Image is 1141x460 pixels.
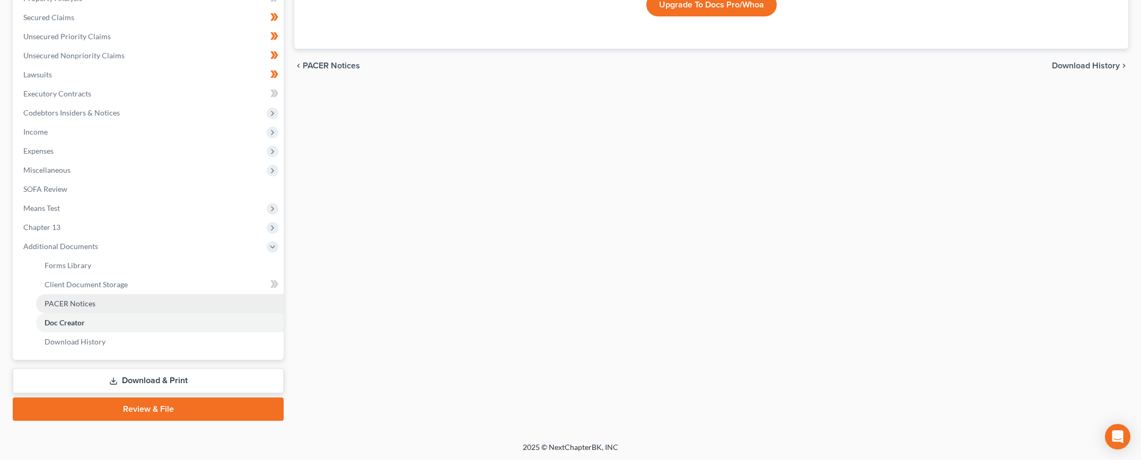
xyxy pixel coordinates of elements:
[36,313,284,332] a: Doc Creator
[45,299,95,308] span: PACER Notices
[45,261,91,270] span: Forms Library
[303,61,360,70] span: PACER Notices
[45,280,128,289] span: Client Document Storage
[15,180,284,199] a: SOFA Review
[23,89,91,98] span: Executory Contracts
[15,84,284,103] a: Executory Contracts
[15,46,284,65] a: Unsecured Nonpriority Claims
[23,165,71,174] span: Miscellaneous
[23,223,60,232] span: Chapter 13
[15,27,284,46] a: Unsecured Priority Claims
[1105,424,1130,449] div: Open Intercom Messenger
[36,294,284,313] a: PACER Notices
[36,256,284,275] a: Forms Library
[23,204,60,213] span: Means Test
[1052,61,1120,70] span: Download History
[23,127,48,136] span: Income
[36,332,284,351] a: Download History
[23,32,111,41] span: Unsecured Priority Claims
[23,70,52,79] span: Lawsuits
[13,397,284,421] a: Review & File
[23,13,74,22] span: Secured Claims
[15,8,284,27] a: Secured Claims
[1052,61,1128,70] button: Download History chevron_right
[36,275,284,294] a: Client Document Storage
[45,318,85,327] span: Doc Creator
[13,368,284,393] a: Download & Print
[294,61,360,70] button: chevron_left PACER Notices
[1120,61,1128,70] i: chevron_right
[23,51,125,60] span: Unsecured Nonpriority Claims
[45,337,106,346] span: Download History
[23,146,54,155] span: Expenses
[23,108,120,117] span: Codebtors Insiders & Notices
[15,65,284,84] a: Lawsuits
[23,242,98,251] span: Additional Documents
[294,61,303,70] i: chevron_left
[23,184,67,193] span: SOFA Review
